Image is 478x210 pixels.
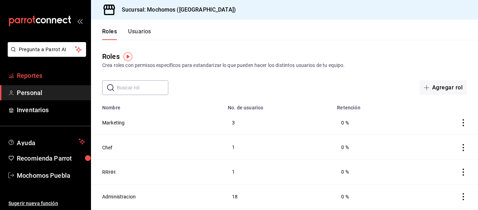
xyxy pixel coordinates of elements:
button: Agregar rol [420,80,467,95]
img: Tooltip marker [124,52,132,61]
button: Roles [102,28,117,40]
span: Recomienda Parrot [17,154,85,163]
td: 0 % [333,184,412,209]
a: Pregunta a Parrot AI [5,51,86,58]
td: 0 % [333,160,412,184]
button: Administracion [102,193,136,200]
th: Nombre [91,101,224,110]
th: No. de usuarios [224,101,333,110]
button: actions [460,193,467,200]
button: Marketing [102,119,125,126]
div: Roles [102,51,120,62]
button: actions [460,169,467,176]
span: Sugerir nueva función [8,200,85,207]
span: Personal [17,88,85,97]
th: Retención [333,101,412,110]
button: open_drawer_menu [77,18,83,24]
button: RRHH [102,169,116,176]
td: 1 [224,160,333,184]
button: actions [460,119,467,126]
h3: Sucursal: Mochomos ([GEOGRAPHIC_DATA]) [116,6,236,14]
button: actions [460,144,467,151]
td: 0 % [333,135,412,160]
span: Inventarios [17,105,85,115]
span: Pregunta a Parrot AI [19,46,75,53]
button: Pregunta a Parrot AI [8,42,86,57]
button: Usuarios [128,28,151,40]
div: navigation tabs [102,28,151,40]
input: Buscar rol [117,81,168,95]
button: Chef [102,144,113,151]
td: 3 [224,110,333,135]
span: Ayuda [17,137,76,146]
td: 18 [224,184,333,209]
td: 1 [224,135,333,160]
div: Crea roles con permisos específicos para estandarizar lo que pueden hacer los distintos usuarios ... [102,62,467,69]
span: Reportes [17,71,85,80]
td: 0 % [333,110,412,135]
span: Mochomos Puebla [17,171,85,180]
